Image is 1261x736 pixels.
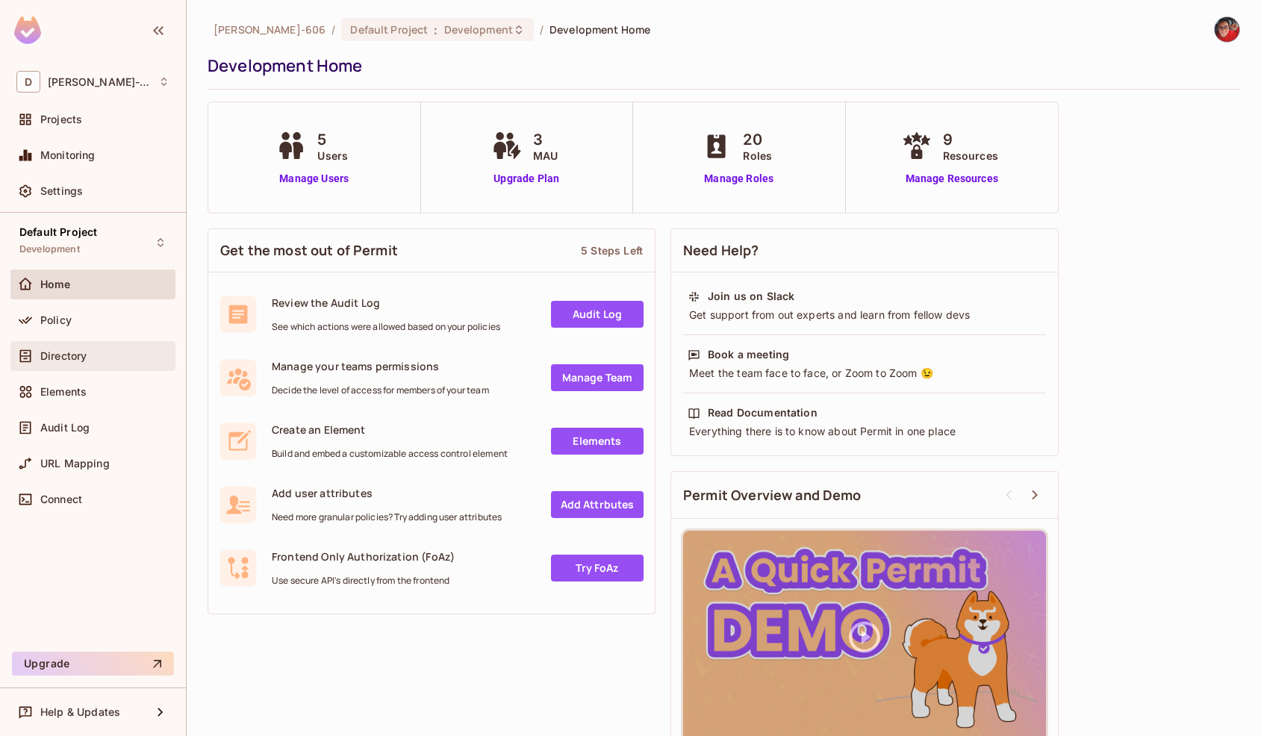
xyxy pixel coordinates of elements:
span: MAU [533,148,558,163]
span: Home [40,278,71,290]
span: Add user attributes [272,486,502,500]
span: 5 [317,128,348,151]
span: Workspace: Doug-606 [48,76,151,88]
span: Development Home [549,22,650,37]
span: Permit Overview and Demo [683,486,862,505]
span: Development [19,243,80,255]
a: Elements [551,428,644,455]
span: Elements [40,386,87,398]
span: URL Mapping [40,458,110,470]
a: Manage Resources [898,171,1006,187]
span: Frontend Only Authorization (FoAz) [272,549,455,564]
span: Default Project [350,22,428,37]
a: Manage Roles [698,171,779,187]
a: Manage Team [551,364,644,391]
span: Monitoring [40,149,96,161]
span: : [433,24,438,36]
span: Create an Element [272,422,508,437]
span: Users [317,148,348,163]
span: See which actions were allowed based on your policies [272,321,500,333]
div: 5 Steps Left [581,243,643,258]
span: the active workspace [214,22,326,37]
span: Need more granular policies? Try adding user attributes [272,511,502,523]
span: Connect [40,493,82,505]
span: Decide the level of access for members of your team [272,384,489,396]
div: Development Home [208,54,1233,77]
span: Build and embed a customizable access control element [272,448,508,460]
div: Read Documentation [708,405,818,420]
span: Audit Log [40,422,90,434]
span: Need Help? [683,241,759,260]
span: Directory [40,350,87,362]
div: Get support from out experts and learn from fellow devs [688,308,1042,322]
span: Help & Updates [40,706,120,718]
span: Settings [40,185,83,197]
div: Meet the team face to face, or Zoom to Zoom 😉 [688,366,1042,381]
span: Policy [40,314,72,326]
div: Book a meeting [708,347,789,362]
span: Use secure API's directly from the frontend [272,575,455,587]
div: Join us on Slack [708,289,794,304]
span: Roles [743,148,772,163]
li: / [540,22,544,37]
span: 3 [533,128,558,151]
img: Tori [1215,17,1239,42]
span: 20 [743,128,772,151]
span: Development [444,22,513,37]
span: 9 [943,128,998,151]
span: Manage your teams permissions [272,359,489,373]
li: / [331,22,335,37]
a: Manage Users [273,171,355,187]
a: Try FoAz [551,555,644,581]
a: Add Attrbutes [551,491,644,518]
span: D [16,71,40,93]
span: Default Project [19,226,97,238]
button: Upgrade [12,652,174,676]
a: Upgrade Plan [488,171,565,187]
a: Audit Log [551,301,644,328]
span: Projects [40,113,82,125]
div: Everything there is to know about Permit in one place [688,424,1042,439]
span: Resources [943,148,998,163]
img: SReyMgAAAABJRU5ErkJggg== [14,16,41,44]
span: Review the Audit Log [272,296,500,310]
span: Get the most out of Permit [220,241,398,260]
